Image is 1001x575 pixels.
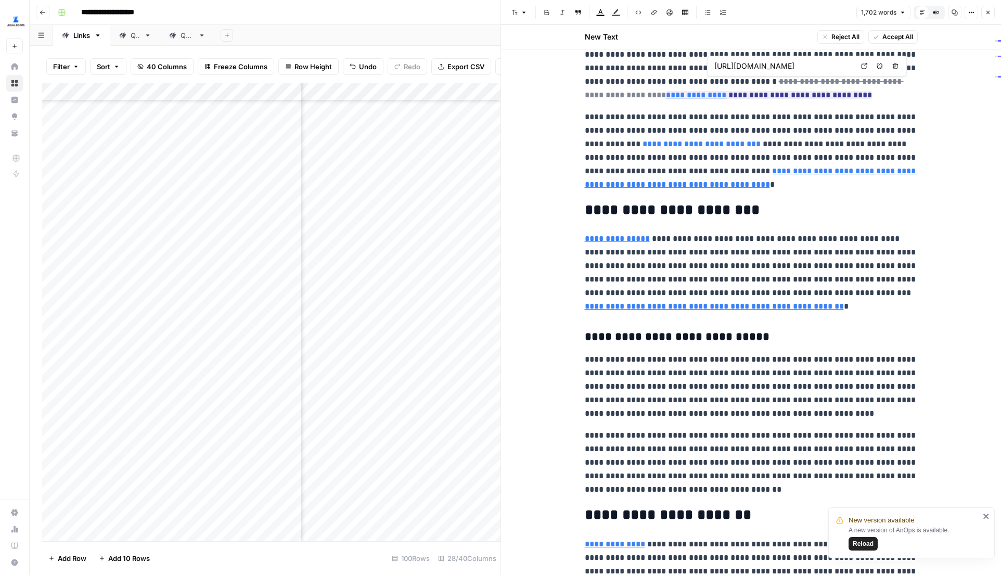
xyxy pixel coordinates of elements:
[6,92,23,108] a: Insights
[294,61,332,72] span: Row Height
[343,58,383,75] button: Undo
[181,30,194,41] div: QA2
[882,32,913,42] span: Accept All
[58,553,86,564] span: Add Row
[6,538,23,554] a: Learning Hub
[198,58,274,75] button: Freeze Columns
[6,12,25,31] img: LegalZoom Logo
[388,58,427,75] button: Redo
[359,61,377,72] span: Undo
[214,61,267,72] span: Freeze Columns
[97,61,110,72] span: Sort
[6,521,23,538] a: Usage
[856,6,910,19] button: 1,702 words
[53,25,110,46] a: Links
[147,61,187,72] span: 40 Columns
[6,8,23,34] button: Workspace: LegalZoom
[849,515,914,526] span: New version available
[110,25,160,46] a: QA
[90,58,126,75] button: Sort
[868,30,918,44] button: Accept All
[93,550,156,567] button: Add 10 Rows
[6,504,23,521] a: Settings
[817,30,864,44] button: Reject All
[53,61,70,72] span: Filter
[6,58,23,75] a: Home
[983,512,990,520] button: close
[108,553,150,564] span: Add 10 Rows
[849,526,980,551] div: A new version of AirOps is available.
[131,30,140,41] div: QA
[42,550,93,567] button: Add Row
[278,58,339,75] button: Row Height
[6,554,23,571] button: Help + Support
[160,25,214,46] a: QA2
[849,537,878,551] button: Reload
[434,550,500,567] div: 28/40 Columns
[404,61,420,72] span: Redo
[447,61,484,72] span: Export CSV
[6,125,23,142] a: Your Data
[585,32,618,42] h2: New Text
[6,75,23,92] a: Browse
[861,8,896,17] span: 1,702 words
[831,32,859,42] span: Reject All
[131,58,194,75] button: 40 Columns
[46,58,86,75] button: Filter
[73,30,90,41] div: Links
[431,58,491,75] button: Export CSV
[6,108,23,125] a: Opportunities
[853,539,874,548] span: Reload
[388,550,434,567] div: 100 Rows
